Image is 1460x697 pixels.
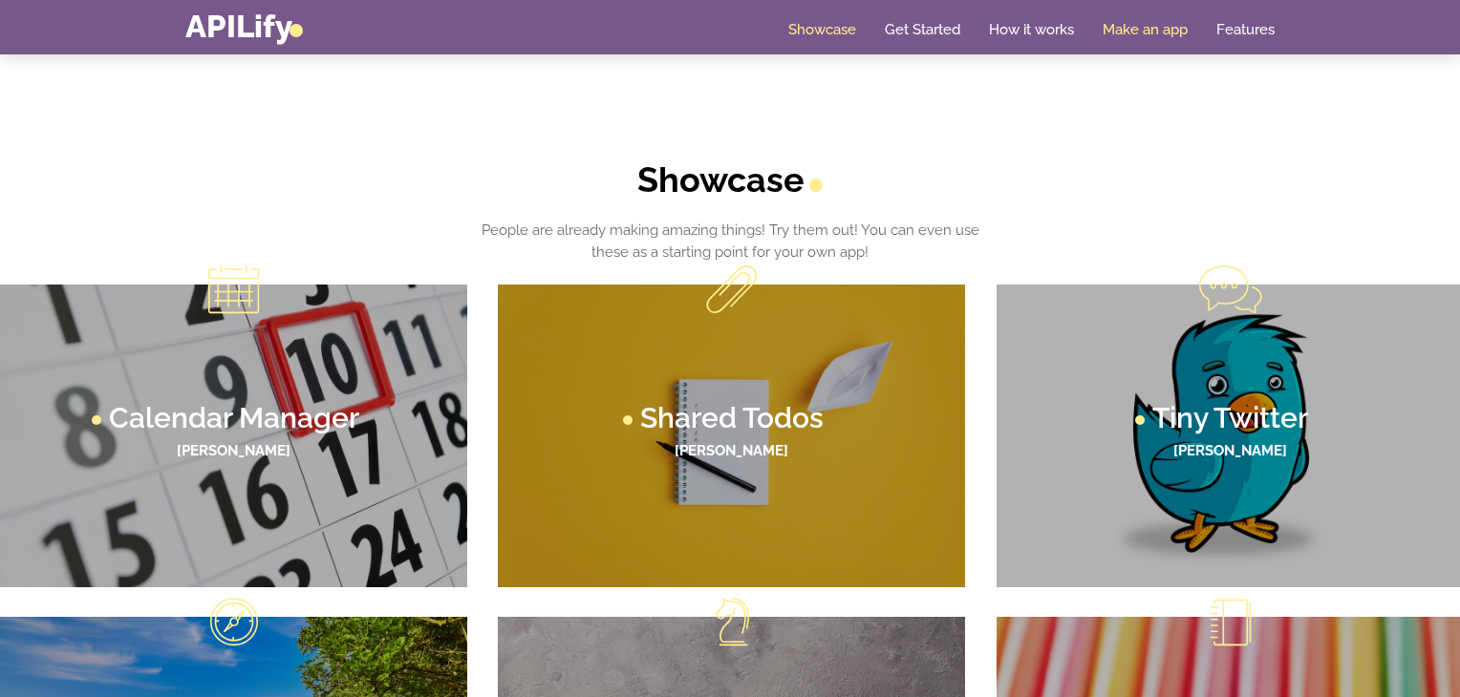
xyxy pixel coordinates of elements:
a: Features [1216,20,1275,39]
h4: [PERSON_NAME] [19,443,448,459]
a: Shared Todos [PERSON_NAME] [498,285,965,587]
a: APILify [185,8,303,45]
a: Get Started [885,20,960,39]
a: Showcase [788,20,856,39]
a: How it works [989,20,1074,39]
h3: Calendar Manager [109,404,359,433]
h2: Showcase [465,159,996,201]
p: People are already making amazing things! Try them out! You can even use these as a starting poin... [465,220,996,263]
h3: Shared Todos [640,404,824,433]
h4: [PERSON_NAME] [1016,443,1445,459]
h4: [PERSON_NAME] [517,443,946,459]
a: Make an app [1103,20,1188,39]
h3: Tiny Twitter [1152,404,1308,433]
